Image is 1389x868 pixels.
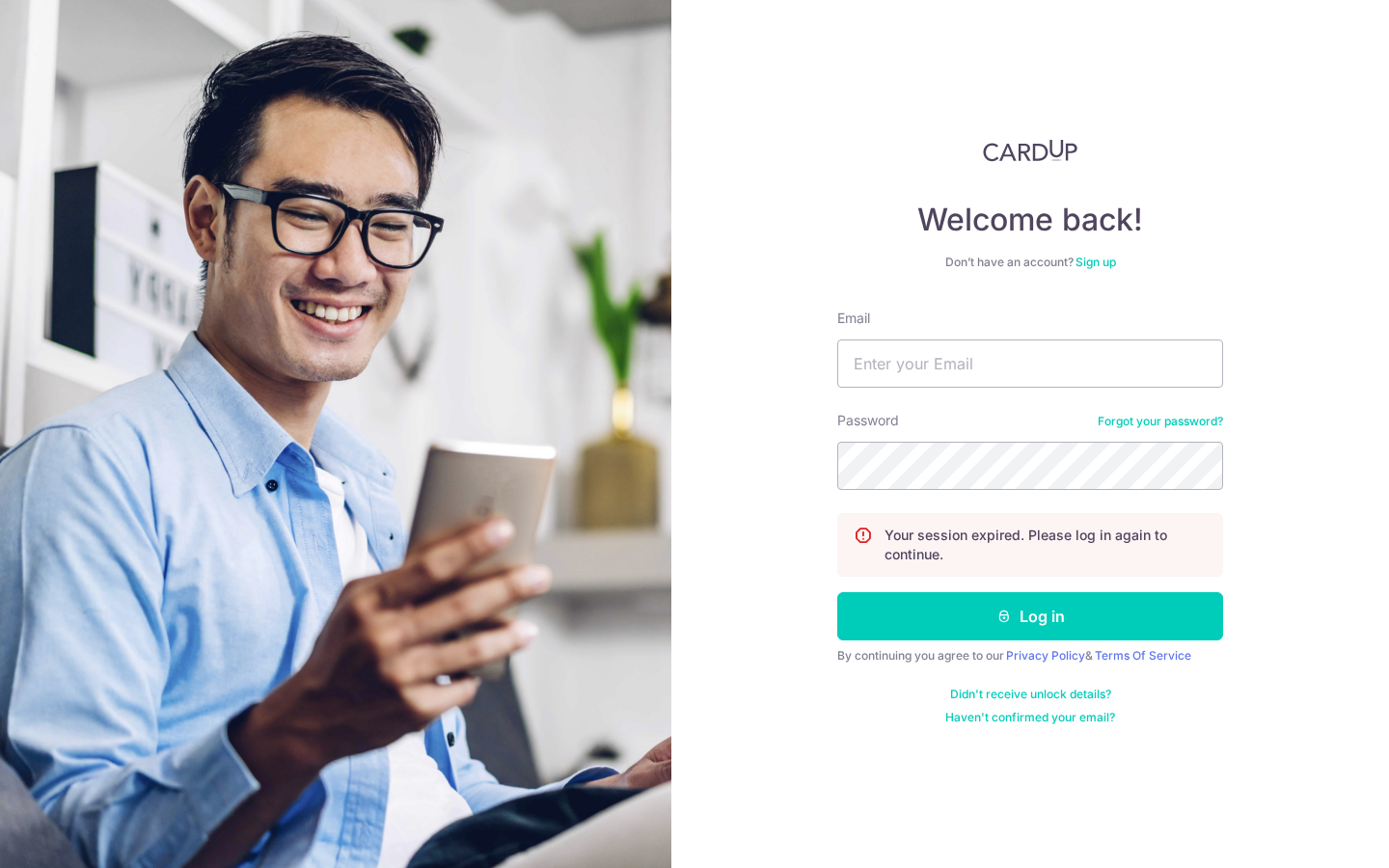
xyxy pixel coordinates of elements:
a: Haven't confirmed your email? [945,710,1115,725]
div: By continuing you agree to our & [837,648,1223,664]
img: CardUp Logo [983,139,1077,162]
a: Terms Of Service [1095,648,1191,663]
input: Enter your Email [837,339,1223,388]
label: Password [837,411,899,430]
a: Didn't receive unlock details? [950,687,1111,702]
a: Privacy Policy [1006,648,1085,663]
h4: Welcome back! [837,201,1223,239]
p: Your session expired. Please log in again to continue. [885,526,1207,564]
label: Email [837,309,870,328]
a: Forgot your password? [1098,414,1223,429]
button: Log in [837,592,1223,640]
div: Don’t have an account? [837,255,1223,270]
a: Sign up [1076,255,1116,269]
